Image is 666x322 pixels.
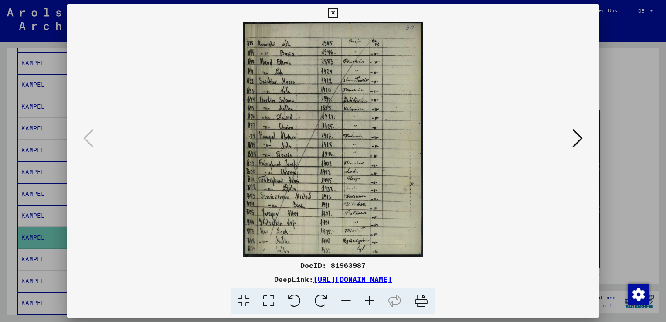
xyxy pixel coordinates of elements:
[628,284,649,305] div: Zustimmung ändern
[313,275,392,284] a: [URL][DOMAIN_NAME]
[67,260,599,271] div: DocID: 81963987
[67,274,599,284] div: DeepLink:
[628,284,649,305] img: Zustimmung ändern
[96,22,570,257] img: 001.jpg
